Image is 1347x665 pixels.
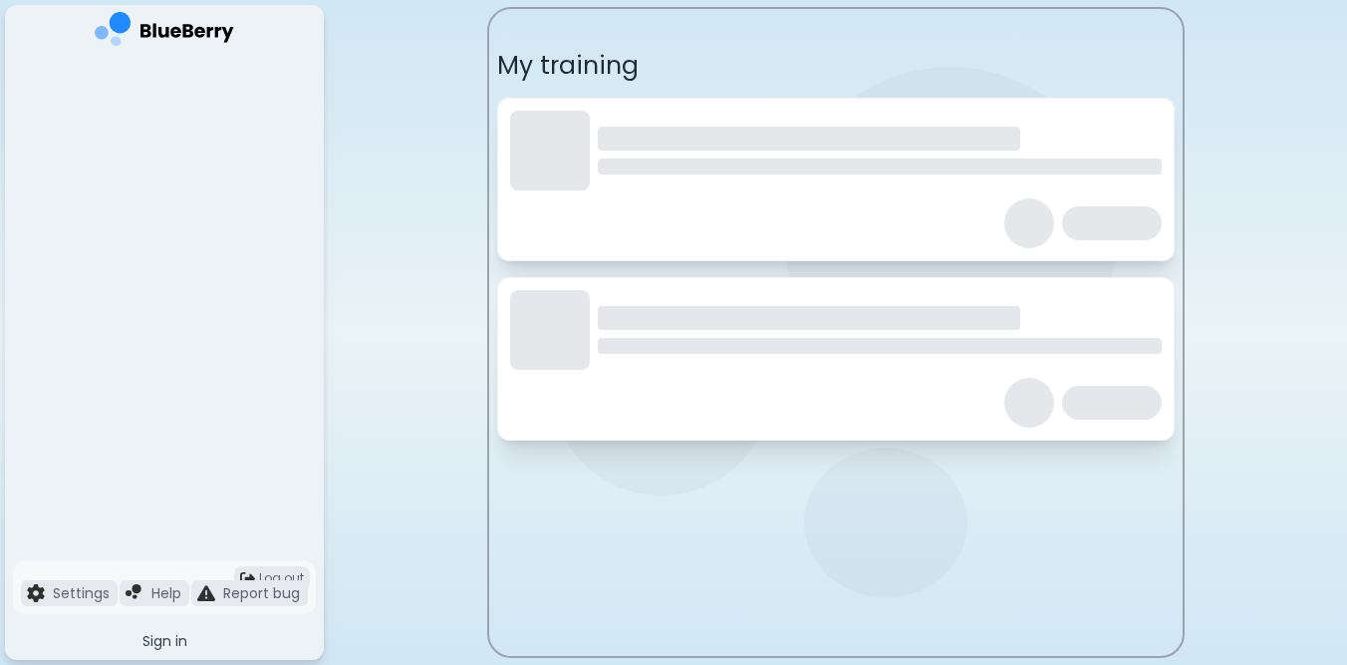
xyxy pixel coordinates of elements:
[259,570,304,586] span: Log out
[197,584,215,602] img: file icon
[126,584,143,602] img: file icon
[223,584,300,602] p: Report bug
[240,571,255,586] img: logout
[53,584,110,602] p: Settings
[13,622,316,660] button: Sign in
[27,584,45,602] img: file icon
[142,632,187,650] span: Sign in
[151,584,181,602] p: Help
[95,12,234,53] img: company logo
[497,49,1175,82] p: My training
